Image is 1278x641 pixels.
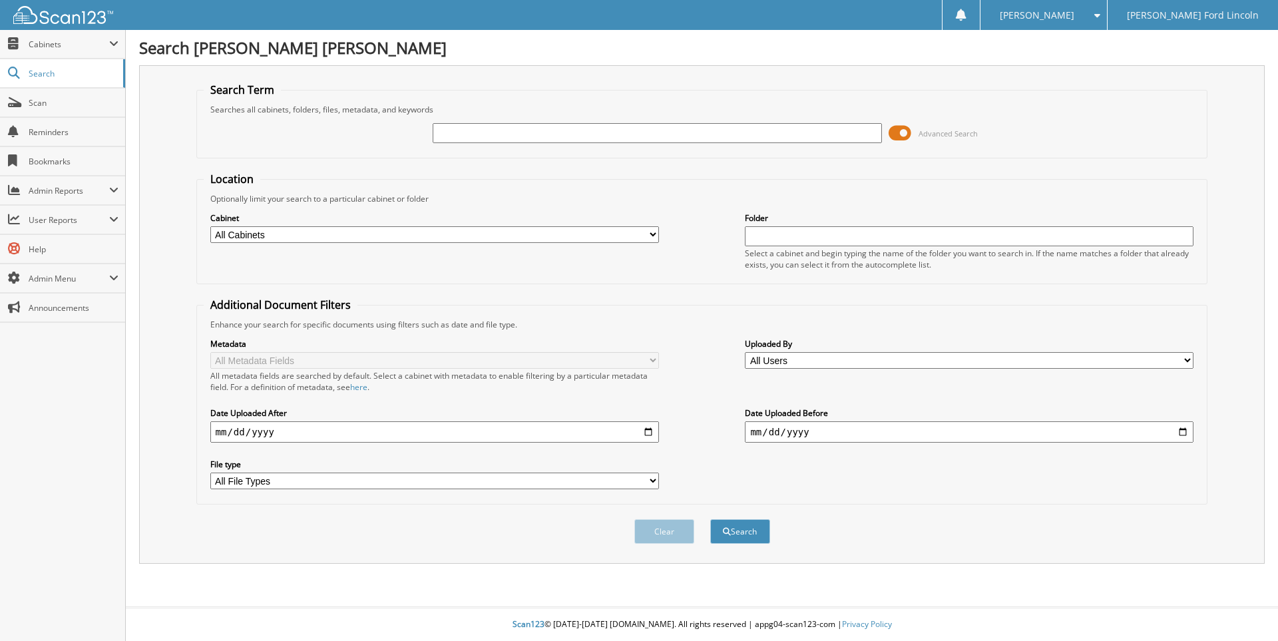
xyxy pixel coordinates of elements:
[745,407,1193,419] label: Date Uploaded Before
[745,338,1193,349] label: Uploaded By
[204,193,1201,204] div: Optionally limit your search to a particular cabinet or folder
[204,172,260,186] legend: Location
[204,319,1201,330] div: Enhance your search for specific documents using filters such as date and file type.
[204,83,281,97] legend: Search Term
[29,126,118,138] span: Reminders
[1000,11,1074,19] span: [PERSON_NAME]
[919,128,978,138] span: Advanced Search
[13,6,113,24] img: scan123-logo-white.svg
[513,618,544,630] span: Scan123
[29,244,118,255] span: Help
[210,459,659,470] label: File type
[210,370,659,393] div: All metadata fields are searched by default. Select a cabinet with metadata to enable filtering b...
[29,214,109,226] span: User Reports
[204,298,357,312] legend: Additional Document Filters
[1211,577,1278,641] iframe: Chat Widget
[210,212,659,224] label: Cabinet
[350,381,367,393] a: here
[29,68,116,79] span: Search
[745,212,1193,224] label: Folder
[210,338,659,349] label: Metadata
[29,185,109,196] span: Admin Reports
[29,156,118,167] span: Bookmarks
[745,248,1193,270] div: Select a cabinet and begin typing the name of the folder you want to search in. If the name match...
[842,618,892,630] a: Privacy Policy
[210,421,659,443] input: start
[204,104,1201,115] div: Searches all cabinets, folders, files, metadata, and keywords
[1127,11,1259,19] span: [PERSON_NAME] Ford Lincoln
[29,97,118,108] span: Scan
[139,37,1265,59] h1: Search [PERSON_NAME] [PERSON_NAME]
[634,519,694,544] button: Clear
[126,608,1278,641] div: © [DATE]-[DATE] [DOMAIN_NAME]. All rights reserved | appg04-scan123-com |
[29,273,109,284] span: Admin Menu
[745,421,1193,443] input: end
[29,302,118,314] span: Announcements
[710,519,770,544] button: Search
[210,407,659,419] label: Date Uploaded After
[29,39,109,50] span: Cabinets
